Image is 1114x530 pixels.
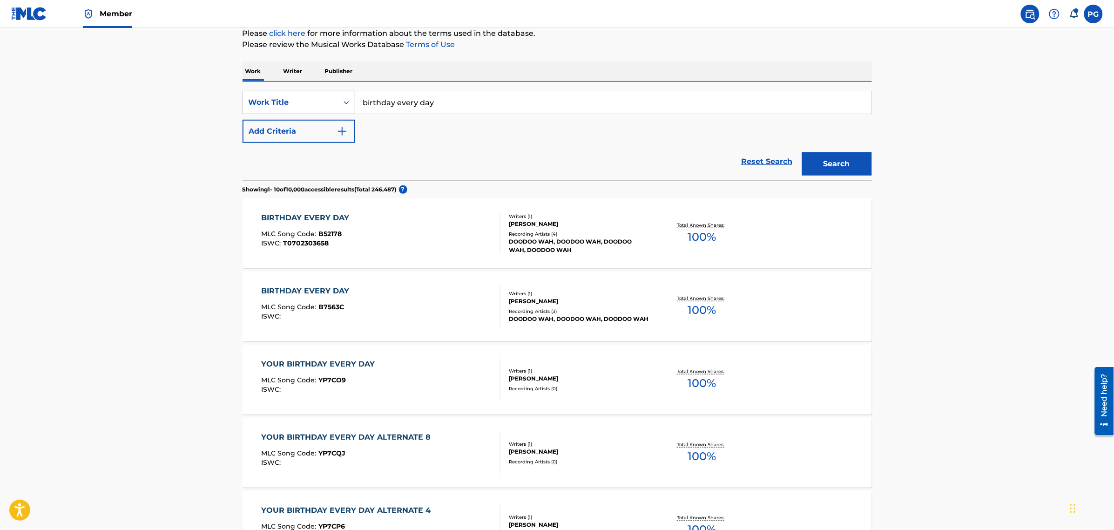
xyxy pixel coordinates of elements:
[1025,8,1036,20] img: search
[1067,485,1114,530] iframe: Chat Widget
[737,151,797,172] a: Reset Search
[261,458,283,467] span: ISWC :
[100,8,132,19] span: Member
[243,39,872,50] p: Please review the Musical Works Database
[677,441,727,448] p: Total Known Shares:
[283,239,329,247] span: T0702303658
[1088,364,1114,439] iframe: Resource Center
[243,28,872,39] p: Please for more information about the terms used in the database.
[677,295,727,302] p: Total Known Shares:
[405,40,455,49] a: Terms of Use
[261,230,318,238] span: MLC Song Code :
[688,302,716,319] span: 100 %
[509,514,650,521] div: Writers ( 1 )
[802,152,872,176] button: Search
[1069,9,1079,19] div: Notifications
[243,91,872,180] form: Search Form
[337,126,348,137] img: 9d2ae6d4665cec9f34b9.svg
[688,448,716,465] span: 100 %
[509,367,650,374] div: Writers ( 1 )
[1070,495,1076,523] div: Drag
[509,521,650,529] div: [PERSON_NAME]
[509,448,650,456] div: [PERSON_NAME]
[1084,5,1103,23] div: User Menu
[509,213,650,220] div: Writers ( 1 )
[509,315,650,323] div: DOODOO WAH, DOODOO WAH, DOODOO WAH
[261,449,318,457] span: MLC Song Code :
[509,220,650,228] div: [PERSON_NAME]
[261,432,435,443] div: YOUR BIRTHDAY EVERY DAY ALTERNATE 8
[509,441,650,448] div: Writers ( 1 )
[509,297,650,306] div: [PERSON_NAME]
[261,359,379,370] div: YOUR BIRTHDAY EVERY DAY
[318,303,344,311] span: B7563C
[688,229,716,245] span: 100 %
[261,312,283,320] span: ISWC :
[318,230,342,238] span: B52178
[677,222,727,229] p: Total Known Shares:
[261,285,354,297] div: BIRTHDAY EVERY DAY
[243,345,872,414] a: YOUR BIRTHDAY EVERY DAYMLC Song Code:YP7CO9ISWC:Writers (1)[PERSON_NAME]Recording Artists (0)Tota...
[243,272,872,341] a: BIRTHDAY EVERY DAYMLC Song Code:B7563CISWC:Writers (1)[PERSON_NAME]Recording Artists (3)DOODOO WA...
[270,29,306,38] a: click here
[243,198,872,268] a: BIRTHDAY EVERY DAYMLC Song Code:B52178ISWC:T0702303658Writers (1)[PERSON_NAME]Recording Artists (...
[261,385,283,394] span: ISWC :
[399,185,407,194] span: ?
[509,231,650,238] div: Recording Artists ( 4 )
[677,514,727,521] p: Total Known Shares:
[243,120,355,143] button: Add Criteria
[261,239,283,247] span: ISWC :
[261,376,318,384] span: MLC Song Code :
[281,61,305,81] p: Writer
[1021,5,1040,23] a: Public Search
[322,61,356,81] p: Publisher
[509,290,650,297] div: Writers ( 1 )
[11,7,47,20] img: MLC Logo
[1045,5,1064,23] div: Help
[261,303,318,311] span: MLC Song Code :
[318,449,345,457] span: YP7CQJ
[1049,8,1060,20] img: help
[243,418,872,488] a: YOUR BIRTHDAY EVERY DAY ALTERNATE 8MLC Song Code:YP7CQJISWC:Writers (1)[PERSON_NAME]Recording Art...
[261,212,354,224] div: BIRTHDAY EVERY DAY
[318,376,346,384] span: YP7CO9
[509,385,650,392] div: Recording Artists ( 0 )
[249,97,332,108] div: Work Title
[509,238,650,254] div: DOODOO WAH, DOODOO WAH, DOODOO WAH, DOODOO WAH
[83,8,94,20] img: Top Rightsholder
[509,374,650,383] div: [PERSON_NAME]
[243,185,397,194] p: Showing 1 - 10 of 10,000 accessible results (Total 246,487 )
[688,375,716,392] span: 100 %
[261,505,435,516] div: YOUR BIRTHDAY EVERY DAY ALTERNATE 4
[509,458,650,465] div: Recording Artists ( 0 )
[677,368,727,375] p: Total Known Shares:
[243,61,264,81] p: Work
[509,308,650,315] div: Recording Artists ( 3 )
